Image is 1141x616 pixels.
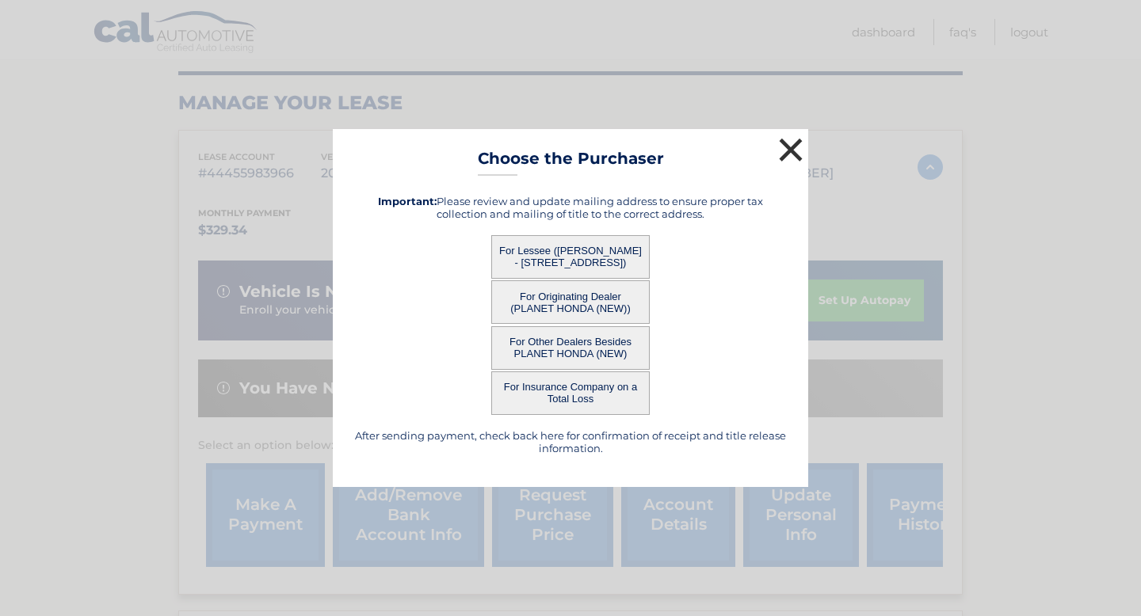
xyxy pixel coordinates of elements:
strong: Important: [378,195,437,207]
button: For Originating Dealer (PLANET HONDA (NEW)) [491,280,650,324]
button: × [775,134,807,165]
h3: Choose the Purchaser [478,149,664,177]
button: For Other Dealers Besides PLANET HONDA (NEW) [491,326,650,370]
button: For Lessee ([PERSON_NAME] - [STREET_ADDRESS]) [491,235,650,279]
h5: After sending payment, check back here for confirmation of receipt and title release information. [353,429,788,454]
button: For Insurance Company on a Total Loss [491,371,650,415]
h5: Please review and update mailing address to ensure proper tax collection and mailing of title to ... [353,195,788,220]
